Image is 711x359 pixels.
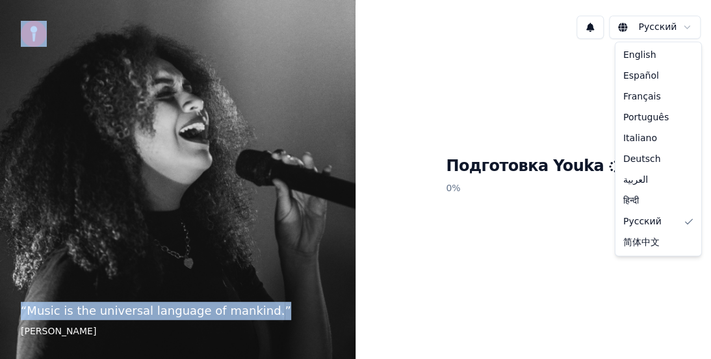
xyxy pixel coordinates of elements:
[623,174,648,187] span: العربية
[623,111,669,124] span: Português
[623,215,662,228] span: Русский
[623,236,660,249] span: 简体中文
[623,90,661,103] span: Français
[623,49,656,62] span: English
[623,194,639,207] span: हिन्दी
[623,132,657,145] span: Italiano
[623,153,661,166] span: Deutsch
[623,70,659,83] span: Español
